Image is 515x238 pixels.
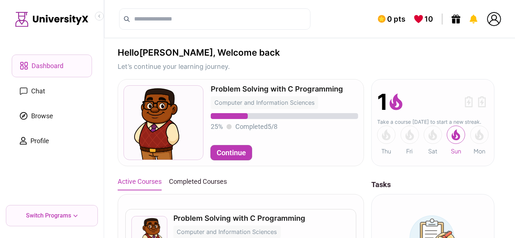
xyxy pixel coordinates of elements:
button: Active Courses [118,174,162,190]
span: Computer and Information Sciences [177,228,277,235]
p: Problem Solving with C Programming [211,85,358,93]
span: Profile [30,136,49,146]
button: Completed Courses [169,174,227,190]
span: Browse [31,111,53,121]
img: You [487,12,501,26]
a: Chat [12,80,92,102]
img: Tutor [127,85,200,175]
span: 0 pts [387,14,405,24]
span: Fri [407,147,413,156]
span: Sat [428,147,437,156]
span: Mon [474,147,485,156]
span: Thu [382,147,391,156]
img: Logo [15,12,89,27]
span: 1 [377,85,388,118]
a: Profile [12,130,92,152]
p: Let’s continue your learning journey. [118,62,280,72]
p: Take a course [DATE] to start a new streak. [377,118,489,126]
span: Chat [31,86,45,96]
a: Browse [12,105,92,127]
span: Dashboard [32,61,63,71]
p: Problem Solving with C Programming [173,215,350,222]
p: Completed 5 / 8 [235,122,277,132]
button: Continue [211,145,252,160]
p: Switch Programs [26,211,71,220]
span: Computer and Information Sciences [214,99,314,106]
p: Tasks [371,179,494,190]
span: Sun [451,147,461,156]
button: Collapse sidebar [95,12,104,21]
p: 25 % [211,122,223,132]
h3: Hello [PERSON_NAME] , Welcome back [118,47,280,59]
span: 10 [424,14,433,24]
a: Dashboard [12,55,92,77]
